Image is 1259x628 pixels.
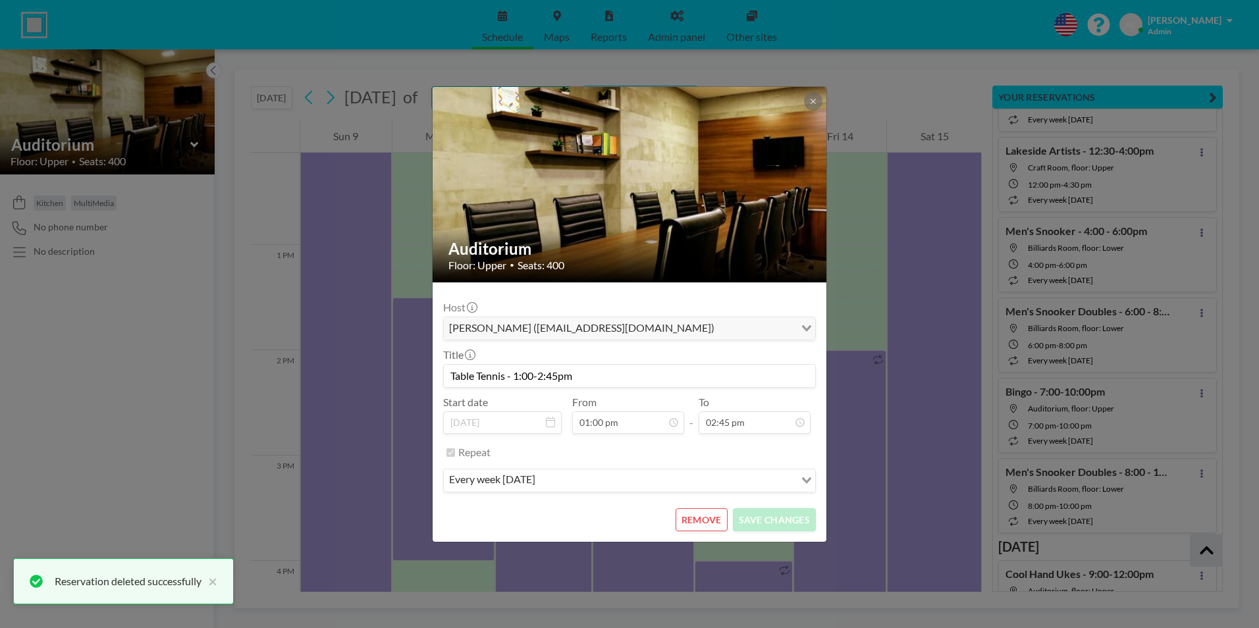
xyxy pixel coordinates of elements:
[444,469,815,492] div: Search for option
[718,320,793,337] input: Search for option
[518,259,564,272] span: Seats: 400
[433,53,828,316] img: 537.jpg
[689,400,693,429] span: -
[510,260,514,270] span: •
[733,508,816,531] button: SAVE CHANGES
[448,239,812,259] h2: Auditorium
[448,259,506,272] span: Floor: Upper
[458,446,491,459] label: Repeat
[446,320,717,337] span: [PERSON_NAME] ([EMAIL_ADDRESS][DOMAIN_NAME])
[444,365,815,387] input: (No title)
[201,573,217,589] button: close
[55,573,201,589] div: Reservation deleted successfully
[443,396,488,409] label: Start date
[699,396,709,409] label: To
[444,317,815,340] div: Search for option
[572,396,597,409] label: From
[446,472,538,489] span: every week [DATE]
[443,301,476,314] label: Host
[443,348,474,361] label: Title
[676,508,728,531] button: REMOVE
[539,472,793,489] input: Search for option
